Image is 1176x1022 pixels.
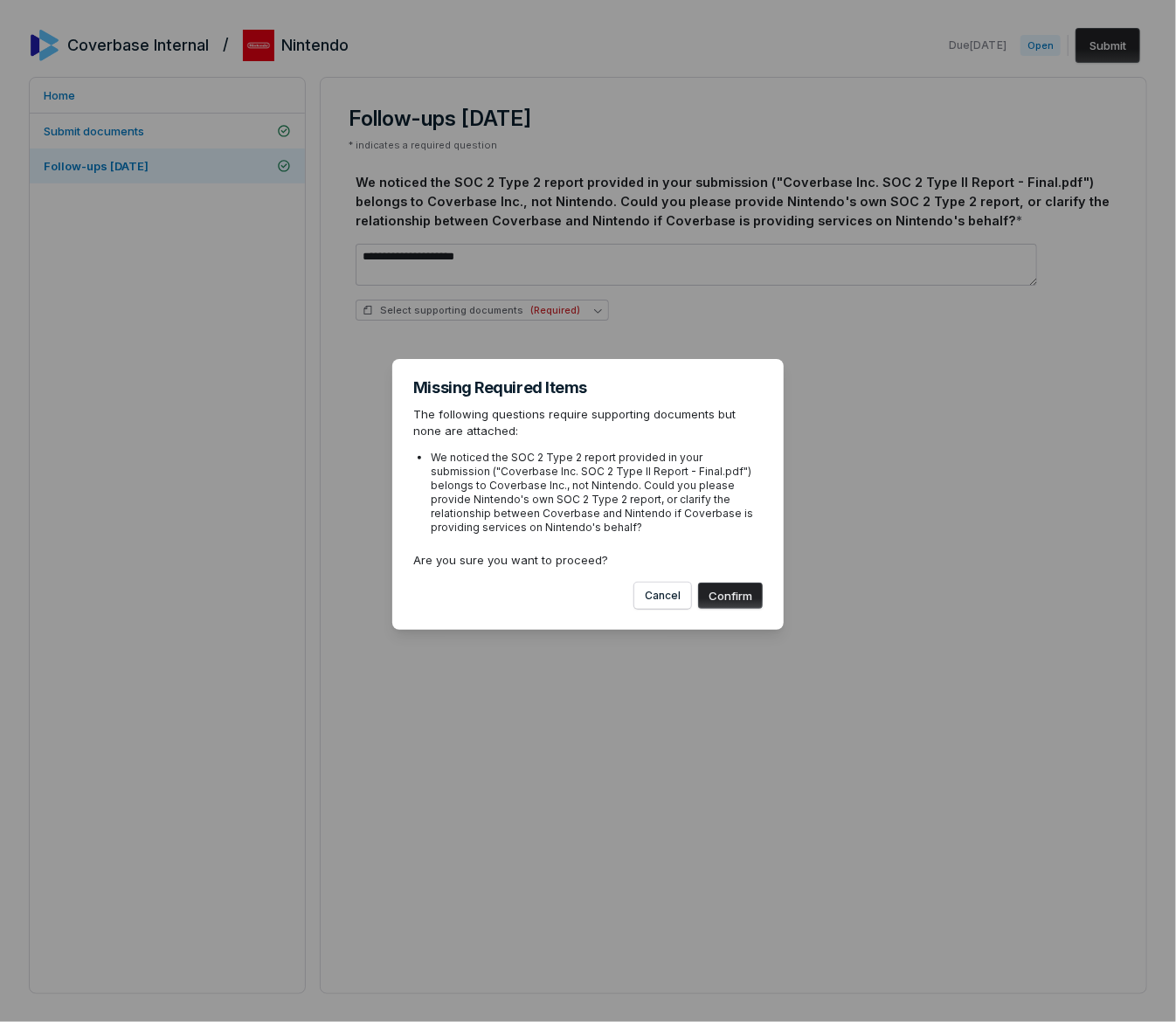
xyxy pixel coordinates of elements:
button: Confirm [698,583,763,609]
button: Cancel [634,583,691,609]
li: We noticed the SOC 2 Type 2 report provided in your submission ("Coverbase Inc. SOC 2 Type II Rep... [431,451,763,535]
p: The following questions require supporting documents but none are attached: [413,406,763,440]
h2: Missing Required Items [413,380,763,396]
p: Are you sure you want to proceed? [413,552,763,570]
